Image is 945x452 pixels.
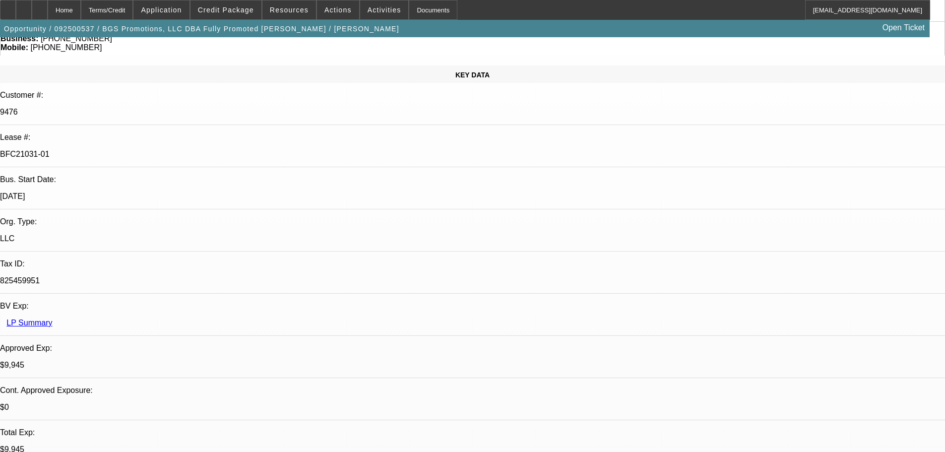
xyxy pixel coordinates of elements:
span: Credit Package [198,6,254,14]
a: LP Summary [6,319,52,327]
span: Application [141,6,182,14]
span: Activities [368,6,401,14]
button: Application [133,0,189,19]
span: Opportunity / 092500537 / BGS Promotions, LLC DBA Fully Promoted [PERSON_NAME] / [PERSON_NAME] [4,25,399,33]
button: Credit Package [190,0,261,19]
a: Open Ticket [879,19,929,36]
span: Actions [324,6,352,14]
span: Resources [270,6,309,14]
strong: Mobile: [0,43,28,52]
span: [PHONE_NUMBER] [30,43,102,52]
button: Actions [317,0,359,19]
button: Activities [360,0,409,19]
button: Resources [262,0,316,19]
span: KEY DATA [455,71,490,79]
